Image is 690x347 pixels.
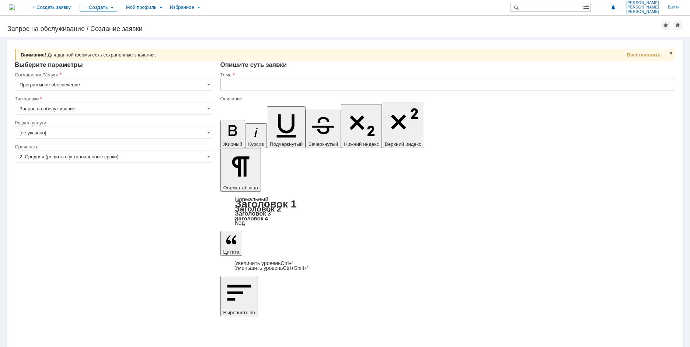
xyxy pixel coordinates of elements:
[235,215,268,221] a: Заголовок 4
[248,141,264,147] span: Курсив
[626,5,659,10] span: [PERSON_NAME]
[344,141,379,147] span: Нижний индекс
[668,50,674,56] span: Закрыть
[15,96,212,101] div: Тип заявки
[7,25,661,32] div: Запрос на обслуживание / Создание заявки
[21,52,46,58] span: Внимание!
[270,141,303,147] span: Подчеркнутый
[306,110,341,148] button: Зачеркнутый
[80,3,117,12] div: Создать
[235,196,268,202] a: Нормальный
[283,265,308,271] span: Ctrl+Shift+'
[220,148,261,192] button: Формат абзаца
[220,61,287,68] span: Опишите суть заявки
[48,52,156,58] span: Для данной формы есть сохраненные значения.
[626,10,659,14] span: [PERSON_NAME]
[267,106,306,148] button: Подчеркнутый
[220,276,258,316] button: Выровнять по
[9,4,15,10] a: Перейти на домашнюю страницу
[223,310,255,315] span: Выровнять по
[673,21,682,30] div: Сделать домашней страницей
[220,72,674,77] div: Тема
[220,197,675,226] div: Формат абзаца
[627,52,661,58] span: Восстановить
[15,120,212,125] div: Раздел услуги
[220,120,245,148] button: Жирный
[223,141,243,147] span: Жирный
[220,96,674,101] div: Описание
[223,249,240,255] span: Цитата
[661,21,670,30] div: Добавить в избранное
[223,185,258,190] span: Формат абзаца
[281,260,293,266] span: Ctrl+'
[220,261,675,271] div: Цитата
[220,231,243,256] button: Цитата
[626,1,659,5] span: [PERSON_NAME]
[15,72,212,77] div: Соглашение/Услуга
[235,205,281,213] a: Заголовок 2
[235,265,309,271] a: Decrease
[235,210,271,217] a: Заголовок 3
[9,4,15,10] img: logo
[309,141,338,147] span: Зачеркнутый
[235,198,297,210] a: Заголовок 1
[583,3,590,10] span: Расширенный поиск
[15,61,83,68] span: Выберите параметры
[235,260,293,266] a: Increase
[15,144,212,149] div: Срочность
[341,104,382,148] button: Нижний индекс
[235,220,245,226] a: Код
[385,141,421,147] span: Верхний индекс
[245,123,267,148] button: Курсив
[382,103,424,148] button: Верхний индекс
